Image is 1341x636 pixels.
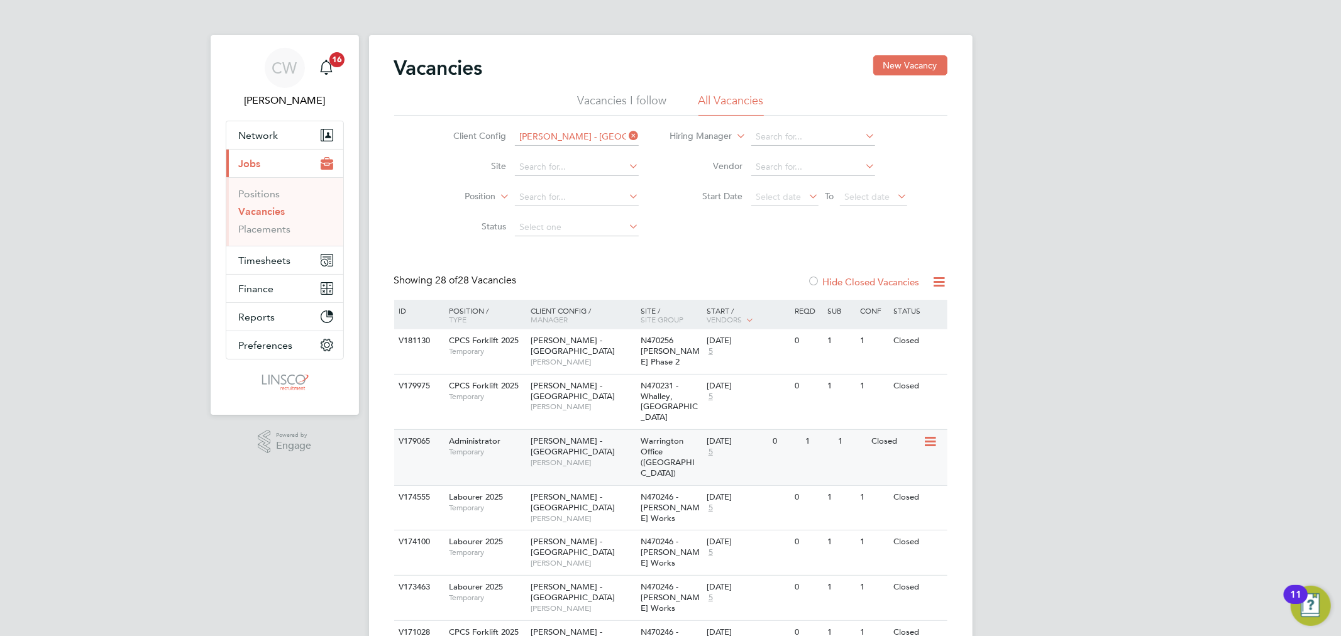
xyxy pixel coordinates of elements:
[531,491,615,513] span: [PERSON_NAME] - [GEOGRAPHIC_DATA]
[449,436,500,446] span: Administrator
[890,486,945,509] div: Closed
[239,158,261,170] span: Jobs
[890,300,945,321] div: Status
[436,274,458,287] span: 28 of
[239,206,285,217] a: Vacancies
[239,129,279,141] span: Network
[239,283,274,295] span: Finance
[527,300,637,330] div: Client Config /
[792,329,824,353] div: 0
[890,329,945,353] div: Closed
[394,274,519,287] div: Showing
[531,380,615,402] span: [PERSON_NAME] - [GEOGRAPHIC_DATA]
[434,221,506,232] label: Status
[751,128,875,146] input: Search for...
[239,255,291,266] span: Timesheets
[272,60,297,76] span: CW
[239,188,280,200] a: Positions
[423,190,495,203] label: Position
[449,581,503,592] span: Labourer 2025
[239,223,291,235] a: Placements
[802,430,835,453] div: 1
[824,486,857,509] div: 1
[396,576,440,599] div: V173463
[531,402,634,412] span: [PERSON_NAME]
[449,314,466,324] span: Type
[641,491,700,524] span: N470246 - [PERSON_NAME] Works
[578,93,667,116] li: Vacancies I follow
[226,150,343,177] button: Jobs
[707,447,715,458] span: 5
[707,537,788,547] div: [DATE]
[239,339,293,351] span: Preferences
[515,158,639,176] input: Search for...
[531,513,634,524] span: [PERSON_NAME]
[770,430,802,453] div: 0
[707,492,788,503] div: [DATE]
[707,392,715,402] span: 5
[756,191,801,202] span: Select date
[314,48,339,88] a: 16
[276,430,311,441] span: Powered by
[396,300,440,321] div: ID
[824,375,857,398] div: 1
[396,329,440,353] div: V181130
[844,191,890,202] span: Select date
[434,160,506,172] label: Site
[792,300,824,321] div: Reqd
[396,430,440,453] div: V179065
[226,331,343,359] button: Preferences
[226,246,343,274] button: Timesheets
[858,375,890,398] div: 1
[698,93,764,116] li: All Vacancies
[707,593,715,603] span: 5
[808,276,920,288] label: Hide Closed Vacancies
[531,603,634,613] span: [PERSON_NAME]
[226,372,344,392] a: Go to home page
[531,458,634,468] span: [PERSON_NAME]
[258,372,311,392] img: linsco-logo-retina.png
[226,303,343,331] button: Reports
[704,300,792,331] div: Start /
[707,346,715,357] span: 5
[436,274,517,287] span: 28 Vacancies
[396,375,440,398] div: V179975
[873,55,947,75] button: New Vacancy
[396,530,440,554] div: V174100
[670,190,742,202] label: Start Date
[707,336,788,346] div: [DATE]
[449,392,524,402] span: Temporary
[659,130,732,143] label: Hiring Manager
[707,314,742,324] span: Vendors
[226,275,343,302] button: Finance
[449,503,524,513] span: Temporary
[211,35,359,415] nav: Main navigation
[868,430,923,453] div: Closed
[531,436,615,457] span: [PERSON_NAME] - [GEOGRAPHIC_DATA]
[641,581,700,613] span: N470246 - [PERSON_NAME] Works
[637,300,704,330] div: Site /
[858,486,890,509] div: 1
[707,381,788,392] div: [DATE]
[226,177,343,246] div: Jobs
[226,121,343,149] button: Network
[858,300,890,321] div: Conf
[890,576,945,599] div: Closed
[641,436,695,478] span: Warrington Office ([GEOGRAPHIC_DATA])
[515,128,639,146] input: Search for...
[449,536,503,547] span: Labourer 2025
[707,547,715,558] span: 5
[890,530,945,554] div: Closed
[531,335,615,356] span: [PERSON_NAME] - [GEOGRAPHIC_DATA]
[515,219,639,236] input: Select one
[515,189,639,206] input: Search for...
[439,300,527,330] div: Position /
[670,160,742,172] label: Vendor
[792,530,824,554] div: 0
[449,547,524,557] span: Temporary
[707,503,715,513] span: 5
[449,491,503,502] span: Labourer 2025
[258,430,311,454] a: Powered byEngage
[792,486,824,509] div: 0
[329,52,345,67] span: 16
